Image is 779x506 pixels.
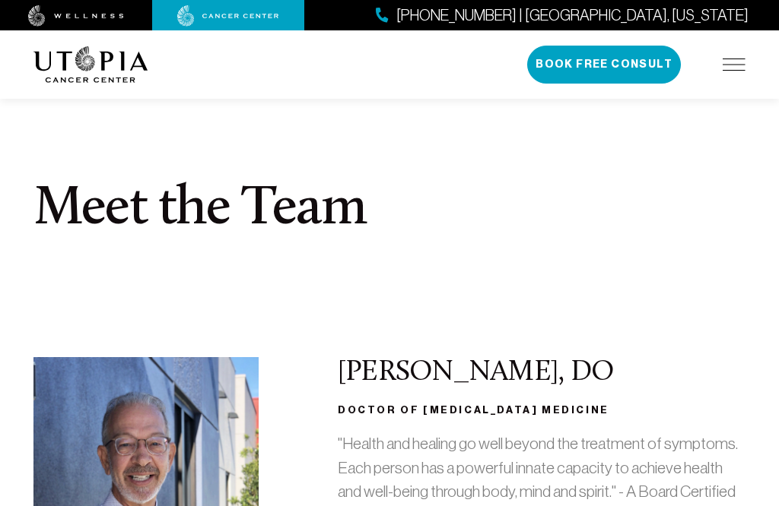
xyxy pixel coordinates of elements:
h3: Doctor of [MEDICAL_DATA] Medicine [338,401,746,419]
img: icon-hamburger [723,59,746,71]
img: cancer center [177,5,279,27]
img: wellness [28,5,124,27]
button: Book Free Consult [527,46,681,84]
a: [PHONE_NUMBER] | [GEOGRAPHIC_DATA], [US_STATE] [376,5,749,27]
img: logo [33,46,148,83]
span: [PHONE_NUMBER] | [GEOGRAPHIC_DATA], [US_STATE] [396,5,749,27]
h2: [PERSON_NAME], DO [338,357,746,389]
h1: Meet the Team [33,182,746,237]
